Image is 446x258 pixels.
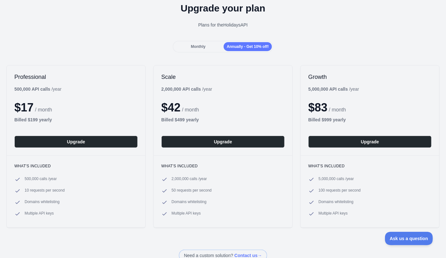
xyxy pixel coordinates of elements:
span: / month [329,107,346,112]
span: $ 42 [161,101,181,114]
span: $ 83 [308,101,327,114]
iframe: Toggle Customer Support [385,232,433,245]
b: Billed $ 499 yearly [161,117,199,122]
span: / month [182,107,199,112]
b: Billed $ 999 yearly [308,117,346,122]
